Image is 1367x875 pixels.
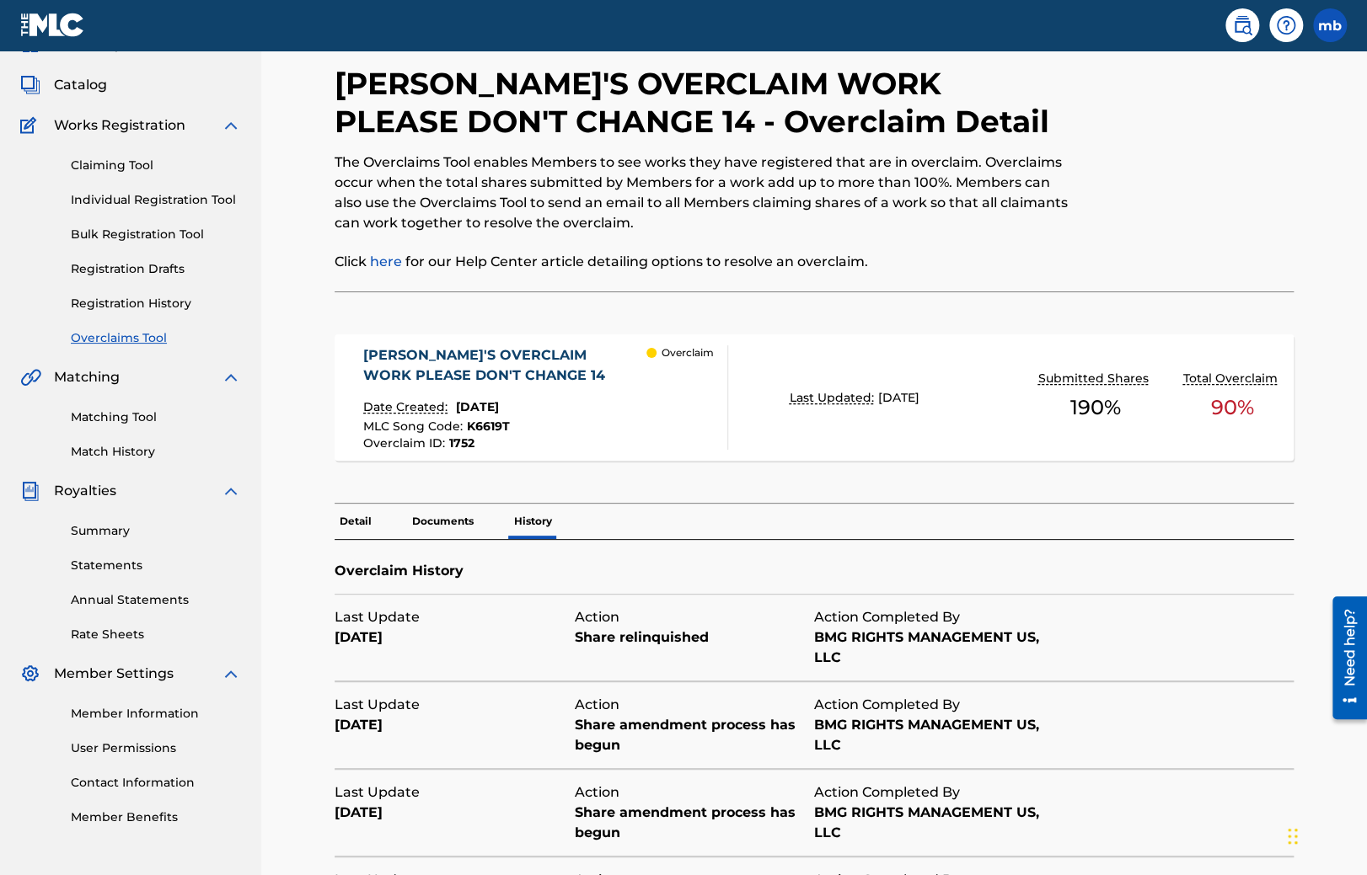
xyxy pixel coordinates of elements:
a: Public Search [1225,8,1259,42]
img: help [1276,15,1296,35]
div: [DATE] [335,715,574,735]
span: [DATE] [878,390,919,405]
span: Works Registration [54,115,185,136]
p: Click for our Help Center article detailing options to resolve an overclaim. [335,252,1073,272]
a: [PERSON_NAME]'S OVERCLAIM WORK PLEASE DON'T CHANGE 14Date Created:[DATE]MLC Song Code:K6619TOverc... [335,334,1294,461]
div: [DATE] [335,803,574,823]
img: expand [221,115,241,136]
p: History [509,504,557,539]
a: Overclaims Tool [71,329,241,347]
a: Statements [71,557,241,574]
div: Action [575,607,814,627]
img: Works Registration [20,115,42,136]
span: 190 % [1070,392,1121,423]
div: Action Completed By [814,782,1053,803]
p: Overclaim [662,345,714,360]
a: Individual Registration Tool [71,191,241,209]
img: Catalog [20,75,40,95]
a: Registration Drafts [71,260,241,278]
span: MLC Song Code : [363,419,467,434]
a: User Permissions [71,739,241,757]
div: [DATE] [335,627,574,648]
a: Registration History [71,295,241,312]
div: Share amendment process has begun [575,715,814,755]
a: Rate Sheets [71,626,241,643]
span: Overclaim ID : [363,435,449,451]
a: Member Benefits [71,808,241,826]
p: Detail [335,504,377,539]
div: [PERSON_NAME]'S OVERCLAIM WORK PLEASE DON'T CHANGE 14 [363,345,646,386]
img: Member Settings [20,664,40,684]
p: The Overclaims Tool enables Members to see works they have registered that are in overclaim. Over... [335,152,1073,233]
span: 1752 [449,435,474,451]
img: search [1232,15,1252,35]
span: Catalog [54,75,107,95]
span: [DATE] [456,399,499,414]
div: User Menu [1313,8,1347,42]
div: Help [1269,8,1303,42]
div: Action [575,782,814,803]
div: Action [575,695,814,715]
p: Total Overclaim [1182,370,1281,387]
img: Royalties [20,481,40,501]
span: Matching [54,367,120,387]
h2: [PERSON_NAME]'S OVERCLAIM WORK PLEASE DON'T CHANGE 14 - Overclaim Detail [335,65,1073,141]
a: SummarySummary [20,35,122,55]
img: expand [221,481,241,501]
div: Share amendment process has begun [575,803,814,843]
a: Summary [71,522,241,540]
span: Member Settings [54,664,174,684]
a: CatalogCatalog [20,75,107,95]
div: Last Update [335,782,574,803]
div: Action Completed By [814,695,1053,715]
span: Royalties [54,481,116,501]
a: here [370,253,402,269]
img: Matching [20,367,41,387]
a: Contact Information [71,774,241,792]
p: Documents [407,504,479,539]
div: Share relinquished [575,627,814,648]
div: BMG RIGHTS MANAGEMENT US, LLC [814,803,1053,843]
a: Match History [71,443,241,461]
div: Last Update [335,695,574,715]
a: Matching Tool [71,408,241,426]
p: Last Updated: [790,389,878,407]
a: Member Information [71,705,241,723]
a: Annual Statements [71,591,241,609]
span: 90 % [1210,392,1253,423]
div: BMG RIGHTS MANAGEMENT US, LLC [814,715,1053,755]
img: expand [221,664,241,684]
div: Action Completed By [814,607,1053,627]
div: Drag [1288,811,1298,862]
a: Bulk Registration Tool [71,226,241,243]
iframe: Chat Widget [1283,794,1367,875]
img: expand [221,367,241,387]
div: Overclaim History [335,540,1294,594]
div: Last Update [335,607,574,627]
span: K6619T [467,419,510,434]
p: Submitted Shares [1038,370,1153,387]
p: Date Created: [363,398,452,416]
img: MLC Logo [20,13,85,37]
iframe: Resource Center [1320,589,1367,728]
a: Claiming Tool [71,157,241,174]
div: BMG RIGHTS MANAGEMENT US, LLC [814,627,1053,668]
